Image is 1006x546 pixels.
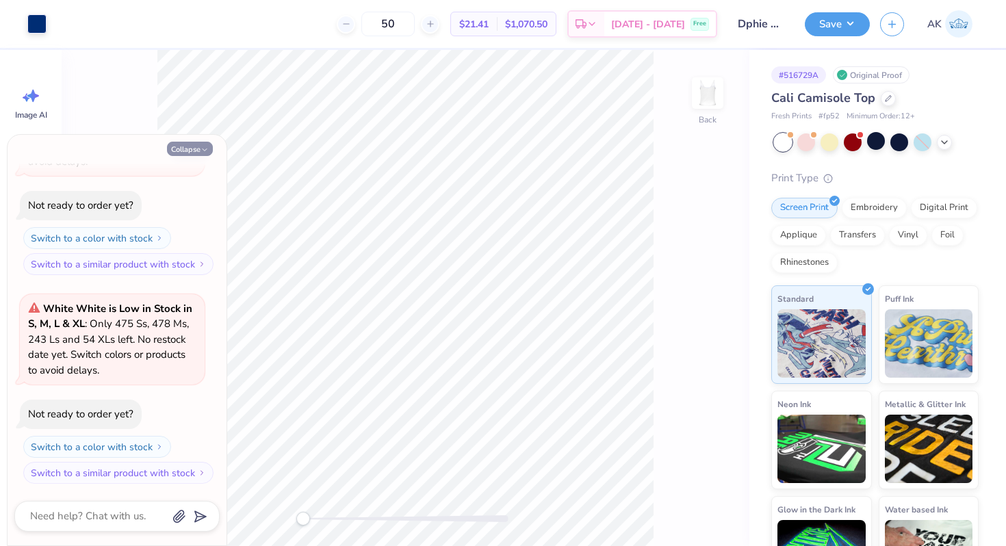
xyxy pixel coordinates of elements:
[28,407,133,421] div: Not ready to order yet?
[459,17,489,31] span: $21.41
[847,111,915,122] span: Minimum Order: 12 +
[885,291,914,306] span: Puff Ink
[155,443,164,451] img: Switch to a color with stock
[28,302,192,331] strong: White White is Low in Stock in S, M, L & XL
[885,502,948,517] span: Water based Ink
[198,260,206,268] img: Switch to a similar product with stock
[771,170,979,186] div: Print Type
[830,225,885,246] div: Transfers
[771,252,838,273] div: Rhinestones
[921,10,979,38] a: AK
[931,225,964,246] div: Foil
[927,16,942,32] span: AK
[727,10,795,38] input: Untitled Design
[771,225,826,246] div: Applique
[885,415,973,483] img: Metallic & Glitter Ink
[167,142,213,156] button: Collapse
[818,111,840,122] span: # fp52
[699,114,717,126] div: Back
[23,462,214,484] button: Switch to a similar product with stock
[885,309,973,378] img: Puff Ink
[771,66,826,83] div: # 516729A
[28,302,192,377] span: : Only 475 Ss, 478 Ms, 243 Ls and 54 XLs left. No restock date yet. Switch colors or products to ...
[694,79,721,107] img: Back
[23,253,214,275] button: Switch to a similar product with stock
[693,19,706,29] span: Free
[198,469,206,477] img: Switch to a similar product with stock
[777,502,855,517] span: Glow in the Dark Ink
[777,415,866,483] img: Neon Ink
[771,90,875,106] span: Cali Camisole Top
[505,17,547,31] span: $1,070.50
[361,12,415,36] input: – –
[777,291,814,306] span: Standard
[833,66,910,83] div: Original Proof
[945,10,972,38] img: Alicia Kim
[777,309,866,378] img: Standard
[885,397,966,411] span: Metallic & Glitter Ink
[805,12,870,36] button: Save
[23,436,171,458] button: Switch to a color with stock
[771,198,838,218] div: Screen Print
[889,225,927,246] div: Vinyl
[842,198,907,218] div: Embroidery
[28,198,133,212] div: Not ready to order yet?
[611,17,685,31] span: [DATE] - [DATE]
[296,512,310,525] div: Accessibility label
[155,234,164,242] img: Switch to a color with stock
[777,397,811,411] span: Neon Ink
[771,111,812,122] span: Fresh Prints
[911,198,977,218] div: Digital Print
[28,93,189,168] span: : Only 131 Ss, 61 Ms, 18 Ls and 15 XLs left. No restock date yet. Switch colors or products to av...
[15,109,47,120] span: Image AI
[23,227,171,249] button: Switch to a color with stock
